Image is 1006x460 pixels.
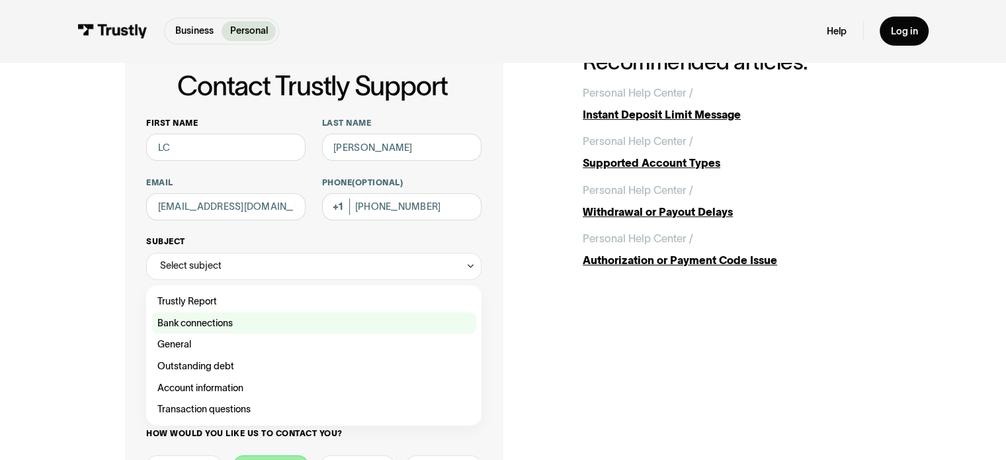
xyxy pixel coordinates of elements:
span: Transaction questions [157,401,251,418]
label: Phone [322,177,482,188]
h2: Recommended articles: [583,50,881,74]
label: Last name [322,118,482,128]
img: Trustly Logo [77,24,147,38]
div: Select subject [146,253,481,280]
span: Account information [157,380,243,396]
div: Instant Deposit Limit Message [583,107,881,123]
div: Personal Help Center / [583,230,693,247]
a: Personal Help Center /Authorization or Payment Code Issue [583,230,881,268]
span: (Optional) [352,178,403,187]
div: Personal Help Center / [583,133,693,150]
a: Help [827,25,847,38]
label: How would you like us to contact you? [146,428,481,439]
input: alex@mail.com [146,193,306,220]
a: Personal Help Center /Supported Account Types [583,133,881,171]
label: First name [146,118,306,128]
h1: Contact Trustly Support [144,71,481,101]
div: Withdrawal or Payout Delays [583,204,881,220]
span: Outstanding debt [157,358,234,375]
span: Trustly Report [157,293,217,310]
label: Email [146,177,306,188]
span: General [157,336,191,353]
input: (555) 555-5555 [322,193,482,220]
span: Bank connections [157,315,233,332]
input: Alex [146,134,306,161]
a: Personal Help Center /Withdrawal or Payout Delays [583,182,881,220]
label: Subject [146,236,481,247]
nav: Select subject [146,280,481,426]
a: Business [167,21,222,41]
div: Log in [890,25,917,38]
div: Personal Help Center / [583,85,693,101]
p: Business [175,24,214,38]
input: Howard [322,134,482,161]
a: Log in [880,17,929,45]
p: Personal [230,24,268,38]
div: Select subject [160,257,222,274]
div: Supported Account Types [583,155,881,171]
div: Authorization or Payment Code Issue [583,252,881,269]
div: Personal Help Center / [583,182,693,199]
a: Personal Help Center /Instant Deposit Limit Message [583,85,881,122]
a: Personal [222,21,276,41]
